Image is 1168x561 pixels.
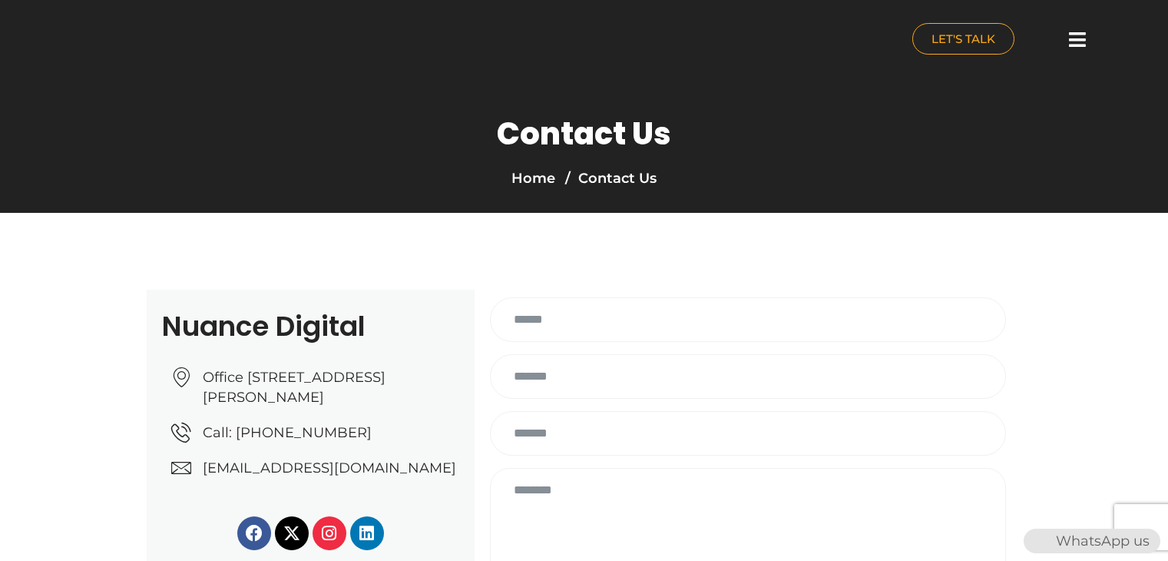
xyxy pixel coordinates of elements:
[39,8,577,75] a: nuance-qatar_logo
[171,458,459,478] a: [EMAIL_ADDRESS][DOMAIN_NAME]
[199,367,459,407] span: Office [STREET_ADDRESS][PERSON_NAME]
[931,33,995,45] span: LET'S TALK
[1024,529,1160,553] div: WhatsApp us
[561,168,657,189] li: Contact Us
[39,8,168,75] img: nuance-qatar_logo
[912,23,1014,55] a: LET'S TALK
[199,458,456,478] span: [EMAIL_ADDRESS][DOMAIN_NAME]
[511,170,555,187] a: Home
[199,423,372,443] span: Call: [PHONE_NUMBER]
[171,423,459,443] a: Call: [PHONE_NUMBER]
[171,367,459,407] a: Office [STREET_ADDRESS][PERSON_NAME]
[497,115,671,152] h1: Contact Us
[1024,533,1160,549] a: WhatsAppWhatsApp us
[162,313,459,340] h2: Nuance Digital
[1025,529,1050,553] img: WhatsApp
